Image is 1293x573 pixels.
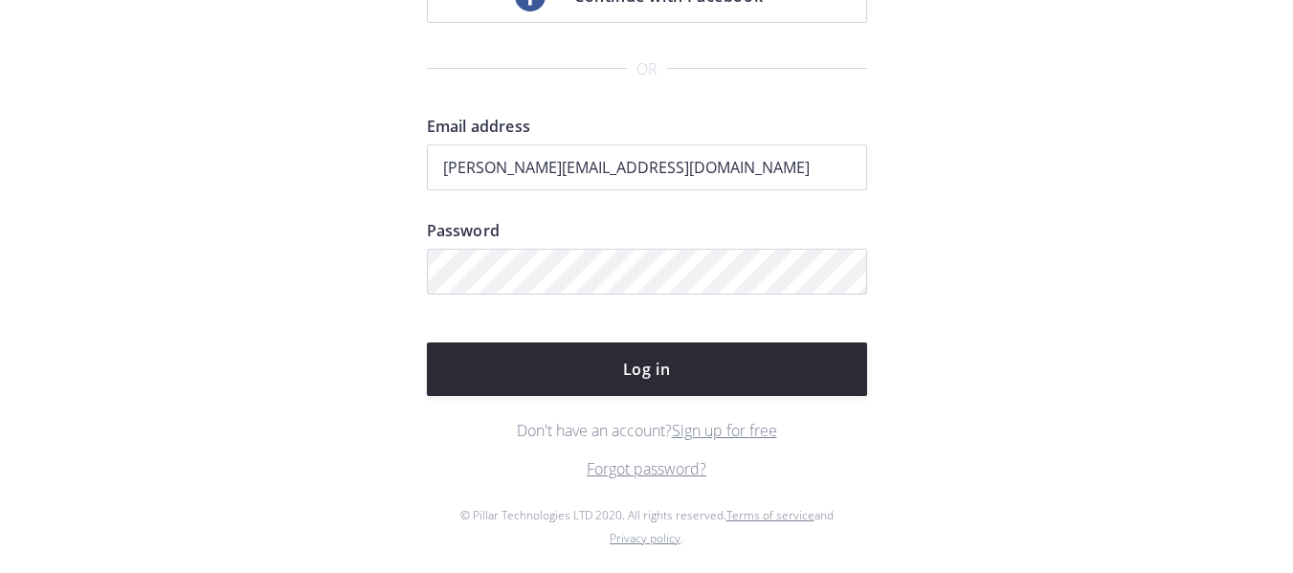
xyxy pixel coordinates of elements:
[427,115,867,144] label: Email address
[427,219,867,249] label: Password
[1197,477,1270,550] iframe: Drift Widget Chat Controller
[672,420,777,441] a: Sign up for free
[460,504,834,550] p: © Pillar Technologies LTD 2020. All rights reserved. and .
[610,530,680,546] a: Privacy policy
[726,507,814,523] a: Terms of service
[627,49,667,89] span: or
[427,144,867,190] input: johndoe@realestate.com
[427,342,867,396] button: Log in
[587,458,706,479] a: Forgot password?
[427,419,867,442] p: Don't have an account?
